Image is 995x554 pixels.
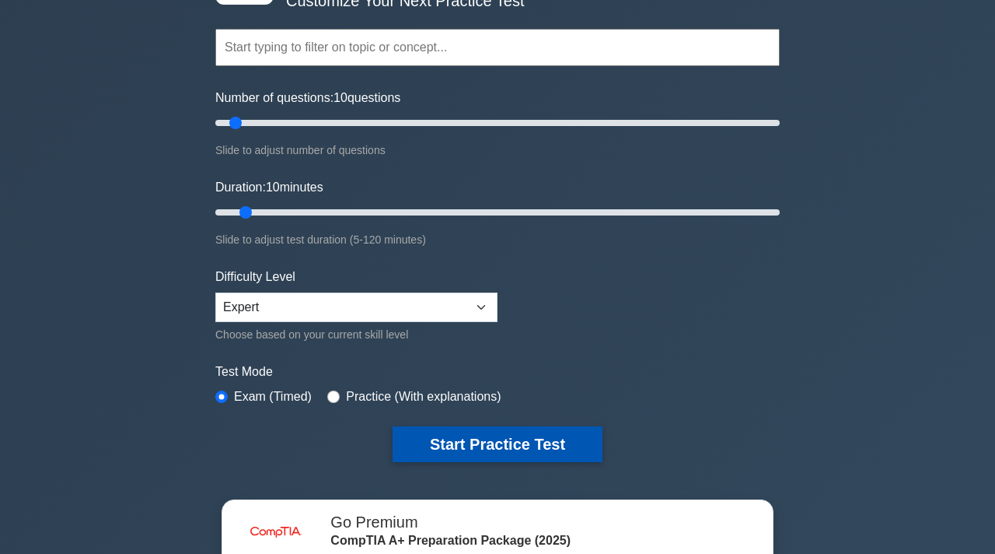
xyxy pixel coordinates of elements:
button: Start Practice Test [393,426,602,462]
div: Choose based on your current skill level [215,325,497,344]
label: Test Mode [215,363,780,381]
label: Exam (Timed) [234,387,312,406]
div: Slide to adjust test duration (5-120 minutes) [215,230,780,249]
label: Duration: minutes [215,178,323,197]
div: Slide to adjust number of questions [215,141,780,160]
span: 10 [266,181,280,194]
input: Start typing to filter on topic or concept... [215,29,780,66]
label: Number of questions: questions [215,89,400,107]
span: 10 [333,91,347,104]
label: Difficulty Level [215,268,295,286]
label: Practice (With explanations) [346,387,501,406]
